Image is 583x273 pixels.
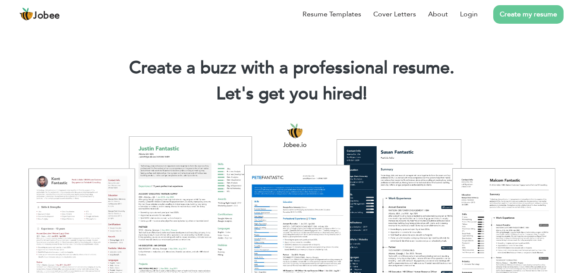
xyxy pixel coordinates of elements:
[303,9,361,19] a: Resume Templates
[363,82,367,106] span: |
[460,9,478,19] a: Login
[428,9,448,19] a: About
[258,82,367,106] span: get you hired!
[13,57,570,79] h1: Create a buzz with a professional resume.
[13,83,570,105] h2: Let's
[493,5,564,24] a: Create my resume
[19,7,33,21] img: jobee.io
[373,9,416,19] a: Cover Letters
[33,11,60,21] span: Jobee
[19,7,60,21] a: Jobee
